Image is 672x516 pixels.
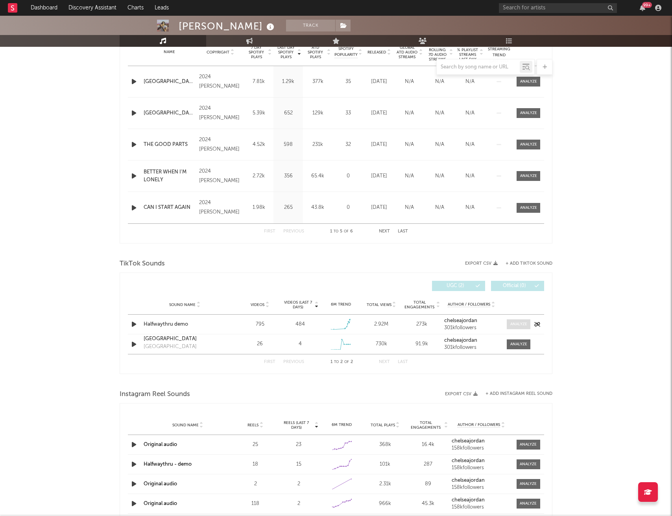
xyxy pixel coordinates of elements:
a: BETTER WHEN I'M LONELY [144,168,195,184]
div: 265 [275,204,301,212]
div: 273k [404,321,440,328]
div: N/A [396,204,423,212]
div: + Add Instagram Reel Sound [478,392,552,396]
div: 16.4k [409,441,448,449]
button: Last [398,360,408,364]
span: to [334,230,338,233]
div: 2.92M [363,321,400,328]
button: Export CSV [445,392,478,396]
div: 158k followers [452,465,511,471]
div: 1 2 2 [320,358,363,367]
div: 231k [305,141,330,149]
div: 2 [236,480,275,488]
div: 6M Trend [322,422,362,428]
div: 1.98k [246,204,271,212]
span: Total Views [367,302,391,307]
div: N/A [457,109,483,117]
div: 368k [366,441,405,449]
div: 2024 [PERSON_NAME] [199,104,242,123]
a: CAN I START AGAIN [144,204,195,212]
div: 356 [275,172,301,180]
div: [GEOGRAPHIC_DATA] [144,343,197,351]
div: 7.81k [246,78,271,86]
div: 0 [334,204,362,212]
span: to [334,360,339,364]
span: Reels [247,423,258,428]
span: Official ( 0 ) [496,284,532,288]
div: 966k [366,500,405,508]
a: chelseajordan [452,439,511,444]
div: 91.9k [404,340,440,348]
div: [DATE] [366,78,392,86]
strong: chelseajordan [452,439,485,444]
div: 2024 [PERSON_NAME] [199,72,242,91]
div: N/A [396,141,423,149]
div: [DATE] [366,141,392,149]
span: TikTok Sounds [120,259,165,269]
a: chelseajordan [444,318,499,324]
button: Official(0) [491,281,544,291]
a: THE GOOD PARTS [144,141,195,149]
div: 287 [409,461,448,468]
button: UGC(2) [432,281,485,291]
div: N/A [426,141,453,149]
strong: chelseajordan [452,478,485,483]
strong: chelseajordan [444,318,477,323]
div: 158k followers [452,446,511,451]
div: 2.72k [246,172,271,180]
div: N/A [426,204,453,212]
span: Last Day Spotify Plays [275,45,296,59]
span: Global Rolling 7D Audio Streams [426,43,448,62]
div: 2 [279,480,318,488]
div: 25 [236,441,275,449]
span: Estimated % Playlist Streams Last Day [457,43,478,62]
a: [GEOGRAPHIC_DATA] [144,78,195,86]
div: N/A [396,109,423,117]
div: N/A [396,78,423,86]
button: Next [379,360,390,364]
a: chelseajordan [452,478,511,483]
span: Videos (last 7 days) [282,300,314,310]
div: 2.31k [366,480,405,488]
button: Last [398,229,408,234]
span: Author / Followers [448,302,490,307]
button: + Add TikTok Sound [506,262,552,266]
button: + Add TikTok Sound [498,262,552,266]
span: Spotify Popularity [334,46,358,58]
div: 2024 [PERSON_NAME] [199,135,242,154]
div: N/A [457,172,483,180]
div: 23 [279,441,318,449]
span: Copyright [207,50,229,55]
a: [GEOGRAPHIC_DATA] [144,335,226,343]
span: Global ATD Audio Streams [396,45,418,59]
a: chelseajordan [444,338,499,343]
div: 89 [409,480,448,488]
div: N/A [457,78,483,86]
div: 0 [334,172,362,180]
div: 4 [299,340,302,348]
div: 2024 [PERSON_NAME] [199,198,242,217]
div: 129k [305,109,330,117]
span: Instagram Reel Sounds [120,390,190,399]
span: Videos [251,302,264,307]
span: Sound Name [172,423,199,428]
div: Halfwaythru demo [144,321,226,328]
a: Original audio [144,442,177,447]
div: 652 [275,109,301,117]
span: Sound Name [169,302,196,307]
div: [GEOGRAPHIC_DATA] [144,109,195,117]
div: N/A [457,141,483,149]
div: 33 [334,109,362,117]
div: 301k followers [444,325,499,331]
div: N/A [426,172,453,180]
div: 377k [305,78,330,86]
input: Search by song name or URL [437,64,520,70]
div: 32 [334,141,362,149]
div: 301k followers [444,345,499,350]
span: of [344,230,349,233]
div: N/A [396,172,423,180]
